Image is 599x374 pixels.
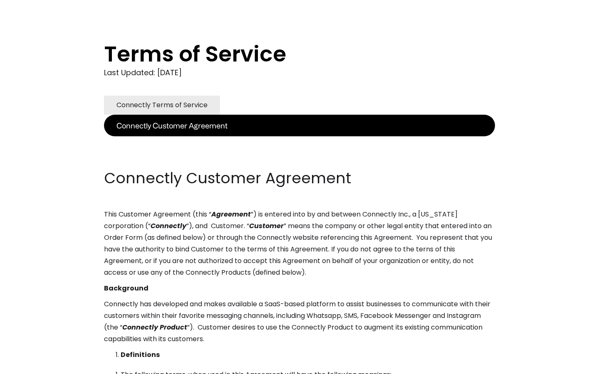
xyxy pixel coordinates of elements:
[104,283,149,293] strong: Background
[151,221,186,231] em: Connectly
[121,350,160,359] strong: Definitions
[104,152,495,164] p: ‍
[116,120,228,131] div: Connectly Customer Agreement
[211,209,251,219] em: Agreement
[104,66,495,79] div: Last Updated: [DATE]
[17,359,50,371] ul: Language list
[8,359,50,371] aside: Language selected: English
[104,136,495,148] p: ‍
[104,298,495,345] p: Connectly has developed and makes available a SaaS-based platform to assist businesses to communi...
[122,322,187,332] em: Connectly Product
[104,42,462,66] h1: Terms of Service
[116,99,208,111] div: Connectly Terms of Service
[104,168,495,189] h2: Connectly Customer Agreement
[249,221,284,231] em: Customer
[104,209,495,278] p: This Customer Agreement (this “ ”) is entered into by and between Connectly Inc., a [US_STATE] co...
